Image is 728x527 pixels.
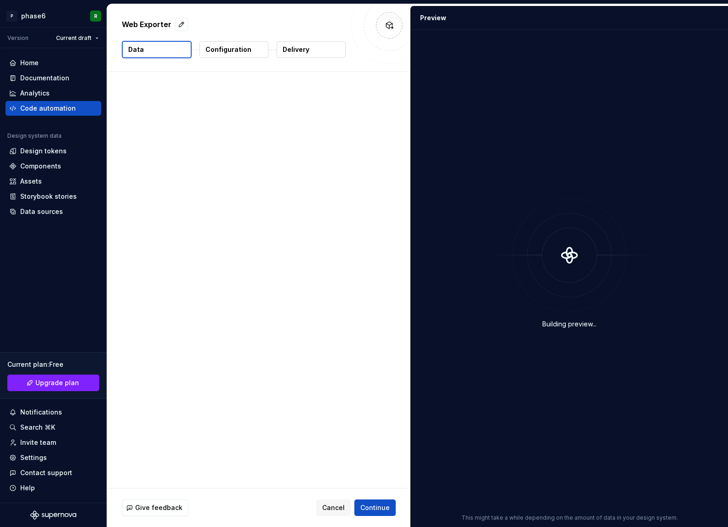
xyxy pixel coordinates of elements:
[316,499,351,516] button: Cancel
[6,481,101,495] button: Help
[20,73,69,83] div: Documentation
[94,12,97,20] div: R
[20,423,55,432] div: Search ⌘K
[7,132,62,140] div: Design system data
[6,159,101,174] a: Components
[20,453,47,462] div: Settings
[6,420,101,435] button: Search ⌘K
[6,11,17,22] div: P
[354,499,396,516] button: Continue
[135,503,182,512] span: Give feedback
[6,204,101,219] a: Data sources
[20,177,42,186] div: Assets
[56,34,91,42] span: Current draft
[30,510,76,520] svg: Supernova Logo
[21,11,45,21] div: phase6
[20,483,35,493] div: Help
[6,101,101,116] a: Code automation
[7,34,28,42] div: Version
[6,465,101,480] button: Contact support
[6,86,101,101] a: Analytics
[122,499,188,516] button: Give feedback
[6,56,101,70] a: Home
[6,450,101,465] a: Settings
[20,89,50,98] div: Analytics
[277,41,346,58] button: Delivery
[20,207,63,216] div: Data sources
[122,19,171,30] p: Web Exporter
[20,468,72,477] div: Contact support
[6,174,101,189] a: Assets
[122,41,192,58] button: Data
[2,6,105,26] button: Pphase6R
[20,408,62,417] div: Notifications
[205,45,251,54] p: Configuration
[52,32,103,45] button: Current draft
[20,438,56,447] div: Invite team
[35,378,79,387] span: Upgrade plan
[7,360,99,369] div: Current plan : Free
[20,192,77,201] div: Storybook stories
[128,45,144,54] p: Data
[20,162,61,171] div: Components
[461,514,678,521] p: This might take a while depending on the amount of data in your design system.
[360,503,390,512] span: Continue
[322,503,345,512] span: Cancel
[7,375,99,391] button: Upgrade plan
[20,146,67,156] div: Design tokens
[420,13,446,22] div: Preview
[20,104,76,113] div: Code automation
[6,144,101,158] a: Design tokens
[542,320,597,329] div: Building preview...
[283,45,309,54] p: Delivery
[20,58,39,67] div: Home
[6,405,101,420] button: Notifications
[6,71,101,85] a: Documentation
[199,41,268,58] button: Configuration
[6,189,101,204] a: Storybook stories
[6,435,101,450] a: Invite team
